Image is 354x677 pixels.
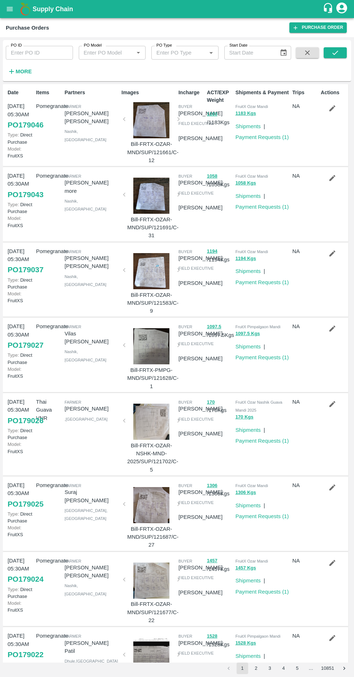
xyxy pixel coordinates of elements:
nav: pagination navigation [222,663,351,674]
button: Go to page 10851 [319,663,336,674]
p: FruitXS [8,441,33,455]
span: buyer [178,400,192,404]
div: | [261,649,265,660]
a: Payment Requests (1) [236,513,289,519]
span: Model: [8,216,21,221]
p: [PERSON_NAME] [178,179,223,187]
p: [PERSON_NAME] [PERSON_NAME] [65,564,119,580]
span: Farmer [65,559,81,563]
input: Enter PO Model [81,48,132,57]
p: [PERSON_NAME] [65,405,119,413]
a: Payment Requests (1) [236,134,289,140]
span: Type: [8,202,19,207]
button: Go to page 5 [292,663,303,674]
span: FruitX Pimpalgaon Mandi [236,325,281,329]
p: [PERSON_NAME] [178,430,223,438]
label: PO Model [84,43,102,48]
a: Supply Chain [33,4,323,14]
span: Model: [8,525,21,530]
span: field executive [178,500,214,505]
a: Payment Requests (1) [236,589,289,595]
span: Farmer [65,634,81,638]
p: Images [121,89,176,96]
label: PO Type [156,43,172,48]
p: NA [292,557,318,565]
p: [DATE] 05:30AM [8,557,33,573]
p: Direct Purchase [8,661,33,675]
span: field executive [178,576,214,580]
p: Bill-FRTX-OZAR-MND/SUP/121691/C-31 [127,216,176,240]
span: Model: [8,366,21,372]
span: Model: [8,442,21,447]
span: Nashik , [GEOGRAPHIC_DATA] [65,274,107,287]
p: Vilas [PERSON_NAME] [65,330,119,346]
p: [PERSON_NAME] [178,639,223,647]
span: Type: [8,277,19,283]
a: PO179026 [8,414,43,427]
p: Direct Purchase [8,131,33,145]
b: Supply Chain [33,5,73,13]
p: [PERSON_NAME] [PERSON_NAME] [65,254,119,270]
span: buyer [178,634,192,638]
a: Shipments [236,427,261,433]
p: [DATE] 05:30AM [8,172,33,188]
p: [PERSON_NAME] [178,279,223,287]
span: Type: [8,662,19,667]
span: Farmer [65,483,81,488]
div: | [261,499,265,509]
span: FruitX Ozar Mandi [236,249,268,254]
button: 1194 Kgs [236,255,256,263]
p: FruitXS [8,146,33,159]
p: FruitXS [8,524,33,538]
button: 1528 [207,632,217,641]
input: Enter PO Type [154,48,204,57]
p: ACT/EXP Weight [207,89,233,104]
p: Bill-FRTX-OZAR-MND/SUP/121687/C-27 [127,525,176,549]
p: FruitXS [8,600,33,613]
div: | [261,189,265,200]
p: Pomegranate [36,172,62,180]
p: Pomegranate [36,481,62,489]
p: [PERSON_NAME] [178,330,223,338]
span: field executive [178,342,214,346]
p: [PERSON_NAME] [178,254,223,262]
input: Start Date [224,46,274,60]
a: PO179024 [8,573,43,586]
div: | [261,264,265,275]
button: Open [206,48,216,57]
a: Shipments [236,344,261,350]
p: NA [292,247,318,255]
button: 1306 [207,482,217,490]
span: Type: [8,352,19,358]
p: Incharge [178,89,204,96]
span: Model: [8,291,21,296]
strong: More [16,69,32,74]
p: Direct Purchase [8,511,33,524]
p: Partners [65,89,119,96]
p: [DATE] 05:30AM [8,102,33,118]
p: Direct Purchase [8,427,33,441]
a: Shipments [236,653,261,659]
span: FruitX Pimpalgaon Mandi [236,634,281,638]
p: Bill-FRTX-OZAR-MND/SUP/121661/C-12 [127,140,176,164]
button: 170 [207,398,215,407]
span: Dhule , [GEOGRAPHIC_DATA] [65,659,118,663]
img: logo [18,2,33,16]
p: FruitXS [8,290,33,304]
span: Farmer [65,249,81,254]
span: field executive [178,121,214,126]
p: Items [36,89,62,96]
a: Payment Requests (1) [236,279,289,285]
p: Bill-FRTX-OZAR-NSHK-MND-2025/SUP/121702/C-5 [127,442,176,474]
a: PO179025 [8,498,43,511]
div: customer-support [323,3,335,16]
div: | [261,120,265,130]
span: buyer [178,249,192,254]
button: 1058 Kgs [236,179,256,187]
a: Payment Requests (1) [236,355,289,360]
span: FruitX Ozar Mandi [236,559,268,563]
p: Pomegranate [36,102,62,110]
p: Pomegranate [36,557,62,565]
button: Go to page 2 [250,663,262,674]
span: Nashik , [GEOGRAPHIC_DATA] [65,350,107,362]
